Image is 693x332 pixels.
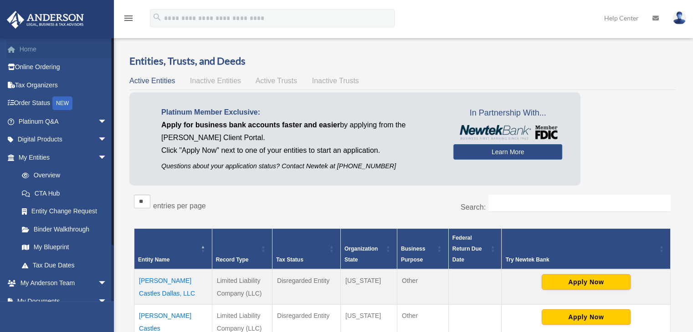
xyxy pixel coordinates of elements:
[190,77,241,85] span: Inactive Entities
[6,112,121,131] a: Platinum Q&Aarrow_drop_down
[13,220,116,238] a: Binder Walkthrough
[272,228,340,269] th: Tax Status: Activate to sort
[98,292,116,311] span: arrow_drop_down
[4,11,87,29] img: Anderson Advisors Platinum Portal
[505,254,657,265] div: Try Newtek Bank
[134,269,212,305] td: [PERSON_NAME] Castles Dallas, LLC
[161,161,440,172] p: Questions about your application status? Contact Newtek at [PHONE_NUMBER]
[6,131,121,149] a: Digital Productsarrow_drop_down
[98,274,116,293] span: arrow_drop_down
[153,202,206,210] label: entries per page
[397,228,448,269] th: Business Purpose: Activate to sort
[52,96,72,110] div: NEW
[6,76,121,94] a: Tax Organizers
[401,246,425,263] span: Business Purpose
[256,77,298,85] span: Active Trusts
[6,274,121,292] a: My Anderson Teamarrow_drop_down
[458,125,558,140] img: NewtekBankLogoSM.png
[397,269,448,305] td: Other
[134,228,212,269] th: Entity Name: Activate to invert sorting
[161,106,440,119] p: Platinum Member Exclusive:
[13,256,116,274] a: Tax Due Dates
[272,269,340,305] td: Disregarded Entity
[276,257,303,263] span: Tax Status
[123,16,134,24] a: menu
[123,13,134,24] i: menu
[6,94,121,113] a: Order StatusNEW
[452,235,482,263] span: Federal Return Due Date
[344,246,378,263] span: Organization State
[138,257,169,263] span: Entity Name
[98,112,116,131] span: arrow_drop_down
[312,77,359,85] span: Inactive Trusts
[542,309,631,325] button: Apply Now
[161,144,440,157] p: Click "Apply Now" next to one of your entities to start an application.
[542,274,631,290] button: Apply Now
[340,228,397,269] th: Organization State: Activate to sort
[161,119,440,144] p: by applying from the [PERSON_NAME] Client Portal.
[216,257,249,263] span: Record Type
[129,77,175,85] span: Active Entities
[13,238,116,257] a: My Blueprint
[13,202,116,221] a: Entity Change Request
[448,228,502,269] th: Federal Return Due Date: Activate to sort
[13,184,116,202] a: CTA Hub
[340,269,397,305] td: [US_STATE]
[13,166,112,185] a: Overview
[672,11,686,25] img: User Pic
[98,148,116,167] span: arrow_drop_down
[212,228,272,269] th: Record Type: Activate to sort
[161,121,340,129] span: Apply for business bank accounts faster and easier
[98,131,116,149] span: arrow_drop_down
[6,292,121,310] a: My Documentsarrow_drop_down
[6,148,116,166] a: My Entitiesarrow_drop_down
[453,106,562,121] span: In Partnership With...
[129,54,675,68] h3: Entities, Trusts, and Deeds
[6,40,121,58] a: Home
[461,203,486,211] label: Search:
[453,144,562,160] a: Learn More
[502,228,671,269] th: Try Newtek Bank : Activate to sort
[152,12,162,22] i: search
[212,269,272,305] td: Limited Liability Company (LLC)
[6,58,121,76] a: Online Ordering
